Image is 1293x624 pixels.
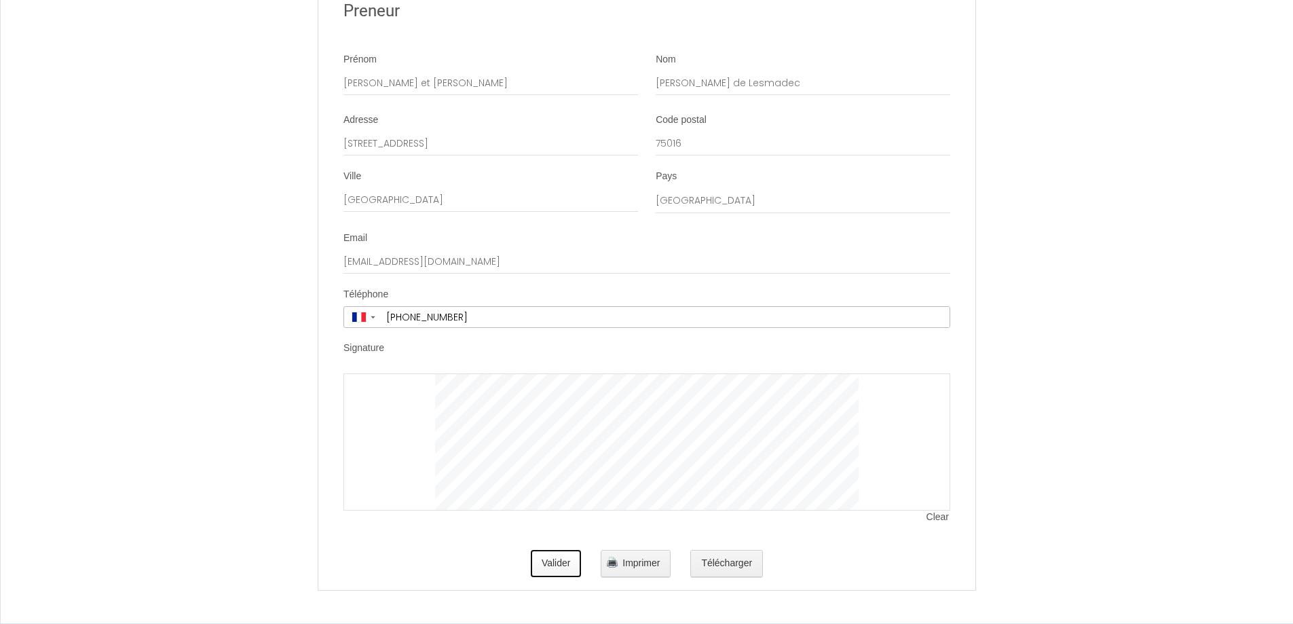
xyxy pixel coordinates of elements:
label: Téléphone [343,288,388,301]
label: Ville [343,170,361,183]
input: +33 6 12 34 56 78 [381,307,950,327]
label: Prénom [343,53,377,67]
button: Imprimer [601,550,671,577]
label: Pays [656,170,677,183]
span: ▼ [369,314,377,320]
span: Clear [926,511,950,524]
img: printer.png [607,557,618,568]
span: Imprimer [622,557,660,568]
button: Télécharger [690,550,763,577]
label: Email [343,232,367,245]
label: Signature [343,342,384,355]
label: Adresse [343,113,378,127]
button: Valider [531,550,582,577]
label: Code postal [656,113,707,127]
label: Nom [656,53,676,67]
